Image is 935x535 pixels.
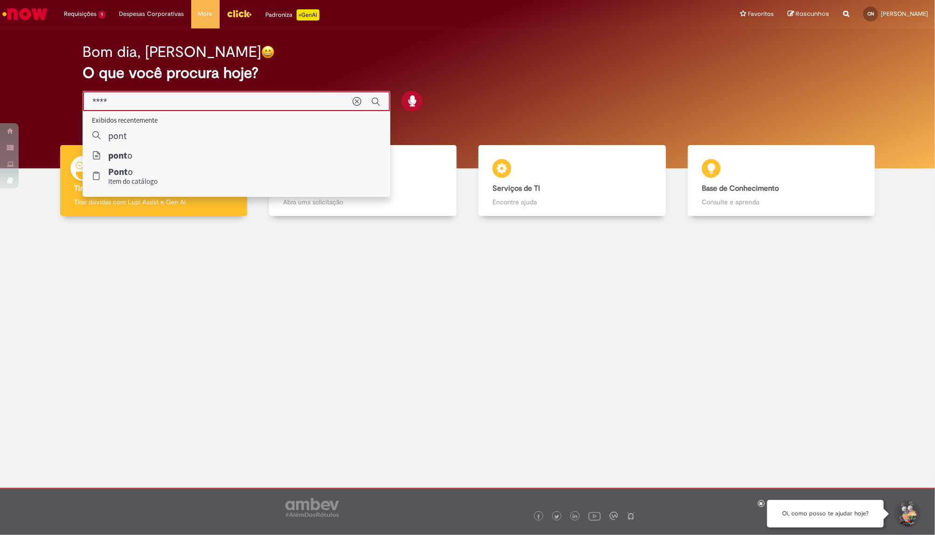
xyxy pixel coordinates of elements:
[492,197,651,207] p: Encontre ajuda
[589,510,601,522] img: logo_footer_youtube.png
[677,145,886,216] a: Base de Conhecimento Consulte e aprenda
[261,45,275,59] img: happy-face.png
[573,514,577,520] img: logo_footer_linkedin.png
[297,9,319,21] p: +GenAi
[227,7,252,21] img: click_logo_yellow_360x200.png
[881,10,928,18] span: [PERSON_NAME]
[283,197,442,207] p: Abra uma solicitação
[119,9,184,19] span: Despesas Corporativas
[536,514,541,519] img: logo_footer_facebook.png
[627,512,635,520] img: logo_footer_naosei.png
[74,197,233,207] p: Tirar dúvidas com Lupi Assist e Gen Ai
[702,184,779,193] b: Base de Conhecimento
[893,500,921,528] button: Iniciar Conversa de Suporte
[767,500,884,528] div: Oi, como posso te ajudar hoje?
[198,9,213,19] span: More
[98,11,105,19] span: 1
[796,9,829,18] span: Rascunhos
[748,9,774,19] span: Favoritos
[285,498,339,517] img: logo_footer_ambev_rotulo_gray.png
[83,65,852,81] h2: O que você procura hoje?
[492,184,540,193] b: Serviços de TI
[609,512,618,520] img: logo_footer_workplace.png
[867,11,874,17] span: CN
[49,145,258,216] a: Tirar dúvidas Tirar dúvidas com Lupi Assist e Gen Ai
[83,44,261,60] h2: Bom dia, [PERSON_NAME]
[64,9,97,19] span: Requisições
[554,514,559,519] img: logo_footer_twitter.png
[468,145,677,216] a: Serviços de TI Encontre ajuda
[788,10,829,19] a: Rascunhos
[702,197,861,207] p: Consulte e aprenda
[74,184,117,193] b: Tirar dúvidas
[266,9,319,21] div: Padroniza
[1,5,49,23] img: ServiceNow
